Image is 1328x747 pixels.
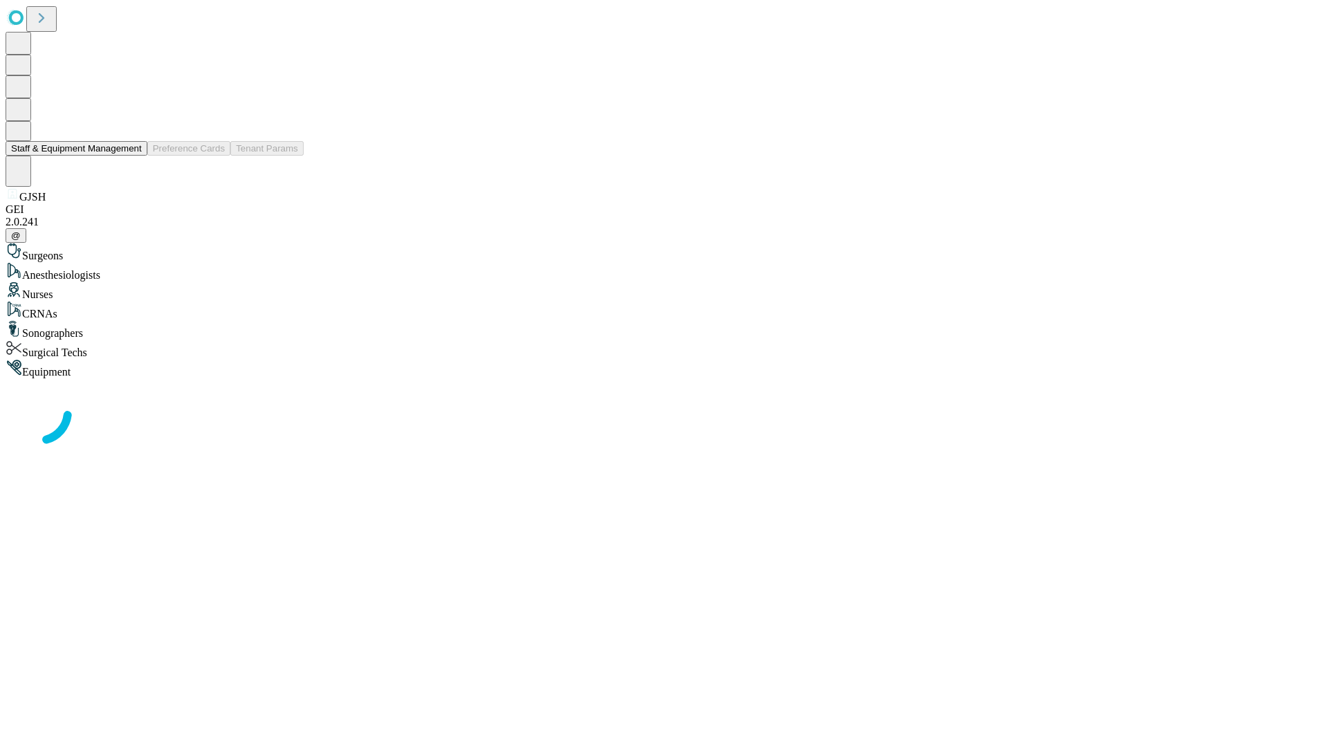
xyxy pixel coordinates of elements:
[6,320,1322,340] div: Sonographers
[6,301,1322,320] div: CRNAs
[6,228,26,243] button: @
[230,141,304,156] button: Tenant Params
[6,203,1322,216] div: GEI
[6,262,1322,282] div: Anesthesiologists
[11,230,21,241] span: @
[6,141,147,156] button: Staff & Equipment Management
[6,243,1322,262] div: Surgeons
[6,340,1322,359] div: Surgical Techs
[147,141,230,156] button: Preference Cards
[6,359,1322,378] div: Equipment
[6,282,1322,301] div: Nurses
[19,191,46,203] span: GJSH
[6,216,1322,228] div: 2.0.241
